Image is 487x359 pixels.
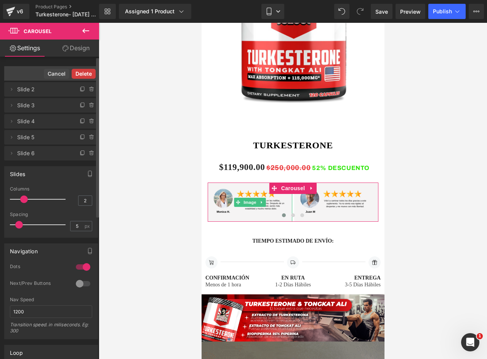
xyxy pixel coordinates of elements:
[17,130,70,145] span: Slide 5
[40,175,56,184] span: Image
[3,4,29,19] a: v6
[400,8,421,16] span: Preview
[10,297,92,302] div: Nav Speed
[121,258,179,266] p: 3-5 Días Hábiles
[35,11,97,17] span: Turkesterone- [DATE] 20:46:34
[375,8,388,16] span: Save
[352,4,368,19] button: Redo
[24,28,51,34] span: Carousel
[56,175,64,184] a: Expand / Collapse
[10,186,92,192] div: Columns
[10,322,92,339] div: Transition speed. in miliseconds. Eg: 300
[10,345,23,356] div: Loop
[62,258,120,266] p: 1-2 Días Hábiles
[10,280,68,288] div: Next/Prev Buttons
[125,8,185,15] div: Assigned 1 Product
[18,137,63,152] span: $119,900.00
[10,167,25,177] div: Slides
[469,4,484,19] button: More
[17,114,70,129] span: Slide 4
[334,4,349,19] button: Undo
[105,160,115,171] a: Expand / Collapse
[153,252,179,258] b: ENTREGA
[35,4,112,10] a: Product Pages
[17,82,70,97] span: Slide 2
[17,146,70,160] span: Slide 6
[15,6,25,16] div: v6
[65,141,109,149] span: $250,000.00
[433,8,452,14] span: Publish
[10,244,38,254] div: Navigation
[72,69,96,79] button: Delete
[85,224,91,229] span: px
[78,160,105,171] span: Carousel
[4,258,62,266] p: Menos de 1 hora
[4,252,48,258] b: Confirmación
[396,4,425,19] a: Preview
[51,117,131,128] span: Turkesterone
[80,252,103,258] b: En Ruta
[44,69,69,79] button: Cancel
[10,212,92,217] div: Spacing
[51,215,132,221] b: Tiempo estimado de envío:
[477,333,483,339] span: 1
[51,40,101,57] a: Design
[428,4,466,19] button: Publish
[10,264,68,272] div: Dots
[17,98,70,113] span: Slide 3
[99,4,116,19] a: New Library
[461,333,479,351] iframe: Intercom live chat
